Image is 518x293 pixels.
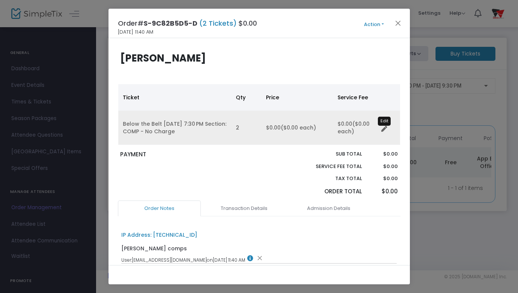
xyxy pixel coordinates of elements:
a: Admission Details [287,200,370,216]
th: Qty [231,84,261,111]
div: [EMAIL_ADDRESS][DOMAIN_NAME] [DATE] 11:40 AM [121,255,397,264]
span: (2 Tickets) [197,19,238,28]
th: Price [261,84,333,111]
th: Service Fee [333,84,378,111]
th: Ticket [118,84,231,111]
p: Tax Total [298,175,362,182]
td: Below the Belt [DATE] 7:30 PM Section: COMP - No Charge [118,111,231,145]
p: Sub total [298,150,362,158]
div: Data table [118,84,400,145]
span: User: [121,256,132,263]
span: S-9C82B5D5-D [144,19,197,28]
a: Transaction Details [203,200,286,216]
span: ($0.00 each) [281,124,316,131]
p: Order Total [298,187,362,196]
p: $0.00 [370,175,398,182]
p: $0.00 [370,150,398,158]
button: Action [351,20,397,29]
div: IP Address: [TECHNICAL_ID] [121,231,197,239]
p: $0.00 [370,187,398,196]
td: 2 [231,111,261,145]
p: $0.00 [370,163,398,170]
p: PAYMENT [120,150,255,159]
td: $0.00 [333,111,378,145]
p: Service Fee Total [298,163,362,170]
div: Edit [378,117,391,126]
b: [PERSON_NAME] [120,51,206,65]
span: on [207,256,213,263]
a: Order Notes [118,200,201,216]
td: $0.00 [261,111,333,145]
h4: Order# $0.00 [118,18,257,28]
span: [DATE] 11:40 AM [118,28,153,36]
span: ($0.00 each) [338,120,370,135]
button: Close [393,18,403,28]
div: [PERSON_NAME] comps [121,245,187,253]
